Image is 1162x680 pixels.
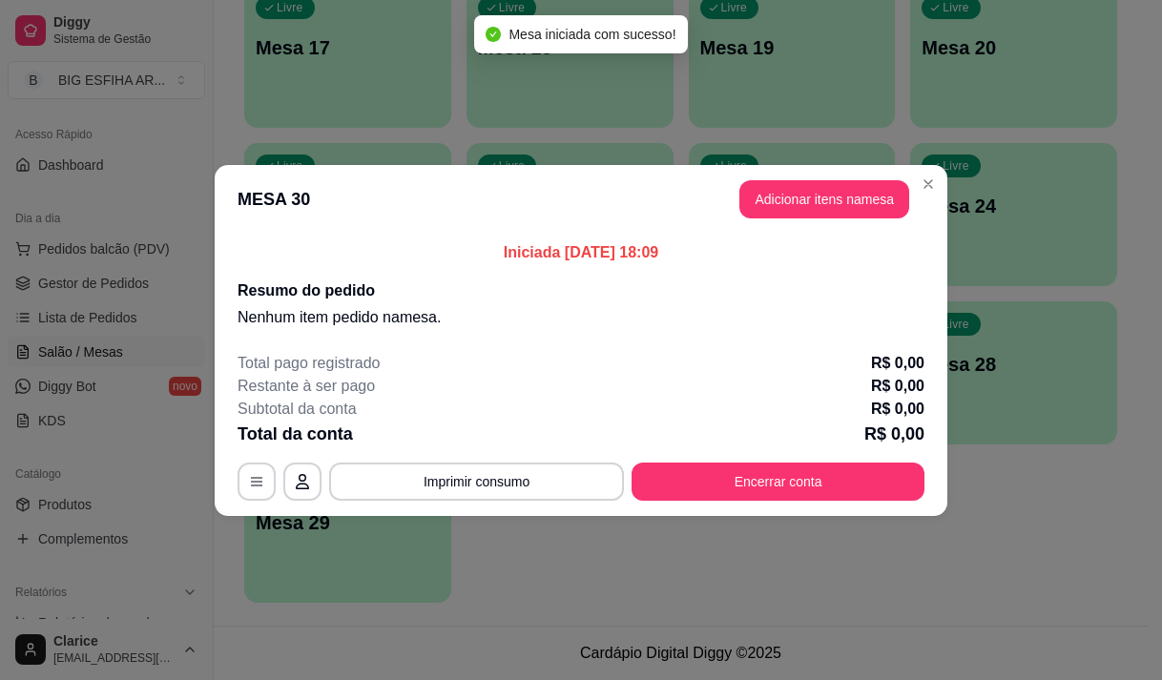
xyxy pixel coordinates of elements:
[871,398,924,421] p: R$ 0,00
[913,169,944,199] button: Close
[238,241,924,264] p: Iniciada [DATE] 18:09
[238,421,353,447] p: Total da conta
[632,463,924,501] button: Encerrar conta
[739,180,909,218] button: Adicionar itens namesa
[329,463,624,501] button: Imprimir consumo
[864,421,924,447] p: R$ 0,00
[871,375,924,398] p: R$ 0,00
[238,352,380,375] p: Total pago registrado
[871,352,924,375] p: R$ 0,00
[238,306,924,329] p: Nenhum item pedido na mesa .
[238,398,357,421] p: Subtotal da conta
[215,165,947,234] header: MESA 30
[486,27,501,42] span: check-circle
[508,27,675,42] span: Mesa iniciada com sucesso!
[238,279,924,302] h2: Resumo do pedido
[238,375,375,398] p: Restante à ser pago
